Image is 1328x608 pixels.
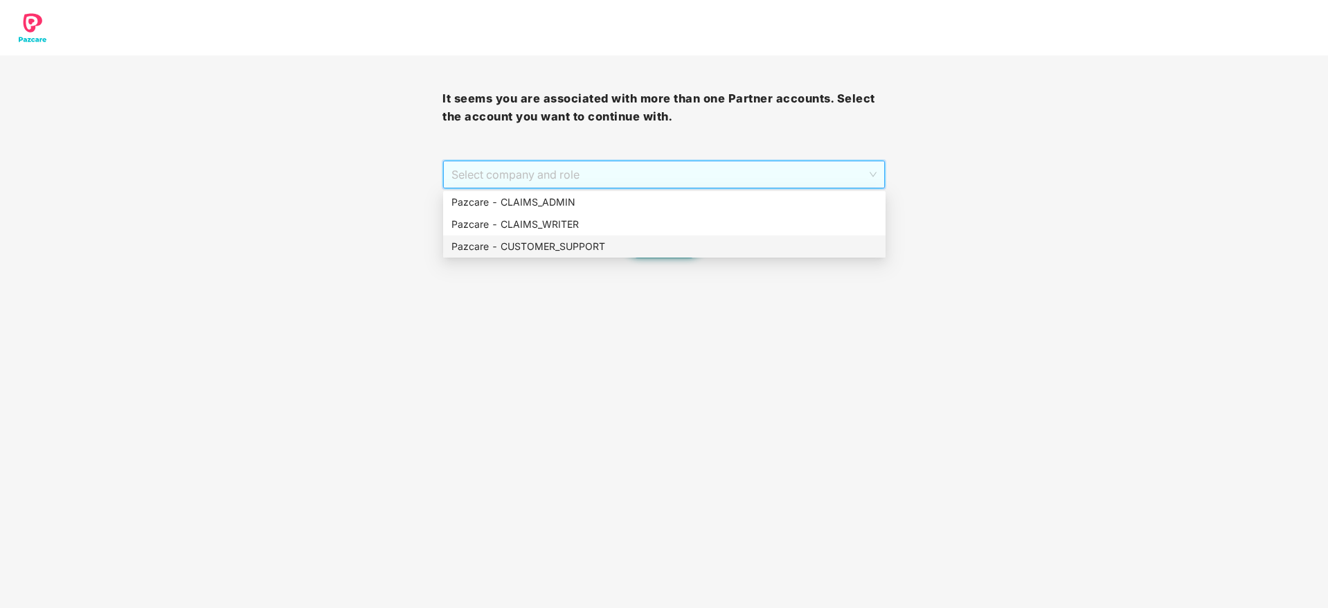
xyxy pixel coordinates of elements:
div: Pazcare - CLAIMS_ADMIN [443,191,886,213]
div: Pazcare - CLAIMS_WRITER [451,217,877,232]
div: Pazcare - CLAIMS_WRITER [443,213,886,235]
div: Pazcare - CLAIMS_ADMIN [451,195,877,210]
div: Pazcare - CUSTOMER_SUPPORT [451,239,877,254]
h3: It seems you are associated with more than one Partner accounts. Select the account you want to c... [442,90,885,125]
div: Pazcare - CUSTOMER_SUPPORT [443,235,886,258]
span: Select company and role [451,161,876,188]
